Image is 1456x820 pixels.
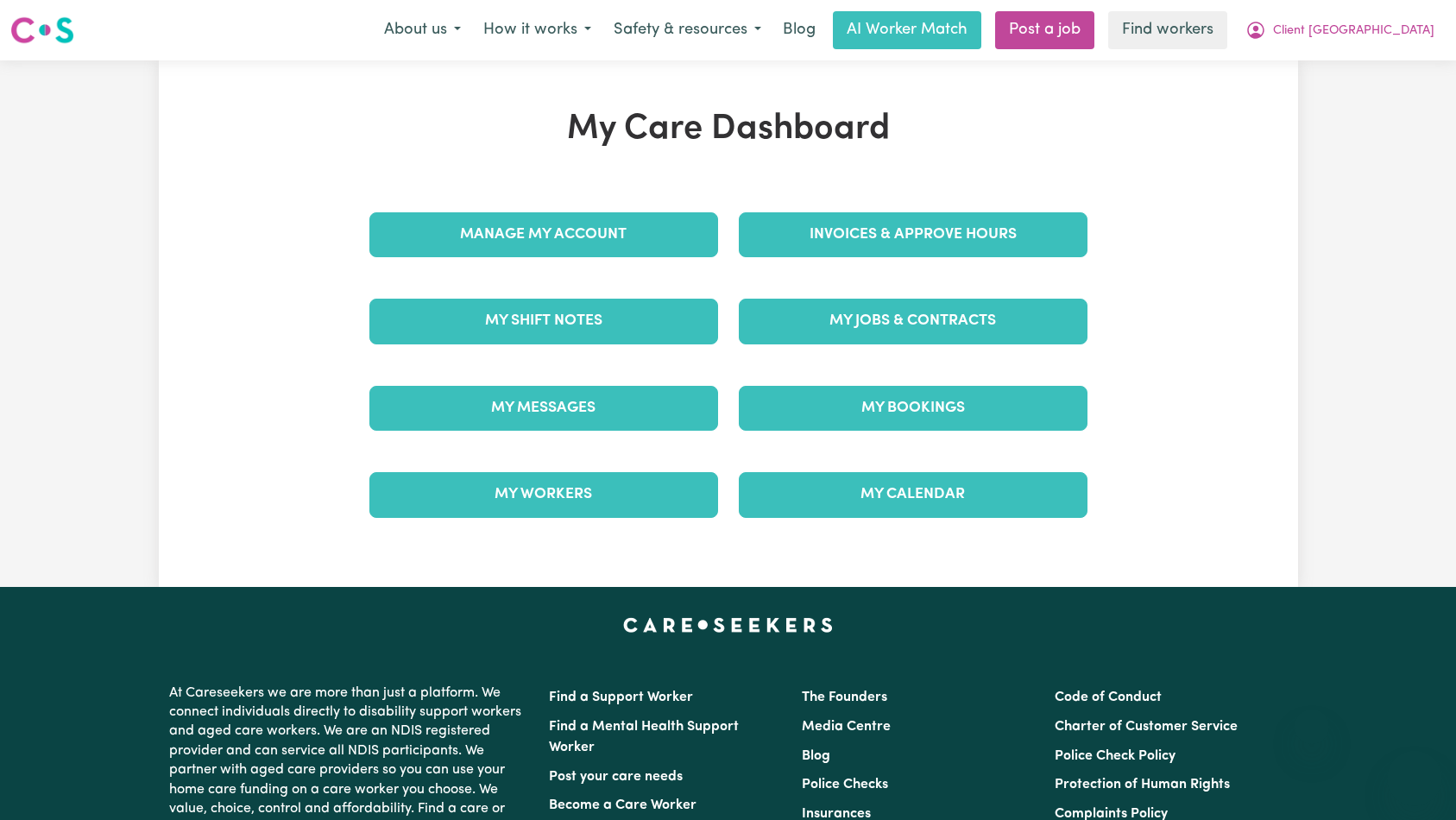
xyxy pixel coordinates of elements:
[472,12,602,48] button: How it works
[369,299,718,344] a: My Shift Notes
[549,798,696,812] a: Become a Care Worker
[10,15,74,46] img: Careseekers logo
[359,109,1098,150] h1: My Care Dashboard
[802,691,887,704] a: The Founders
[739,299,1087,344] a: My Jobs & Contracts
[739,386,1087,431] a: My Bookings
[1234,12,1446,48] button: My Account
[833,11,981,49] a: AI Worker Match
[549,770,683,784] a: Post your care needs
[1055,691,1162,704] a: Code of Conduct
[1055,778,1230,792] a: Protection of Human Rights
[1273,22,1434,41] span: Client [GEOGRAPHIC_DATA]
[739,472,1087,517] a: My Calendar
[623,618,833,632] a: Careseekers home page
[1108,11,1227,49] a: Find workers
[995,11,1094,49] a: Post a job
[772,11,826,49] a: Blog
[369,386,718,431] a: My Messages
[739,212,1087,257] a: Invoices & Approve Hours
[1295,710,1329,744] iframe: Close message
[802,778,888,792] a: Police Checks
[1055,720,1238,734] a: Charter of Customer Service
[373,12,472,48] button: About us
[1387,751,1442,806] iframe: Button to launch messaging window
[802,720,891,734] a: Media Centre
[10,10,74,50] a: Careseekers logo
[602,12,772,48] button: Safety & resources
[549,720,739,754] a: Find a Mental Health Support Worker
[369,212,718,257] a: Manage My Account
[369,472,718,517] a: My Workers
[1055,749,1176,763] a: Police Check Policy
[549,691,693,704] a: Find a Support Worker
[802,749,830,763] a: Blog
